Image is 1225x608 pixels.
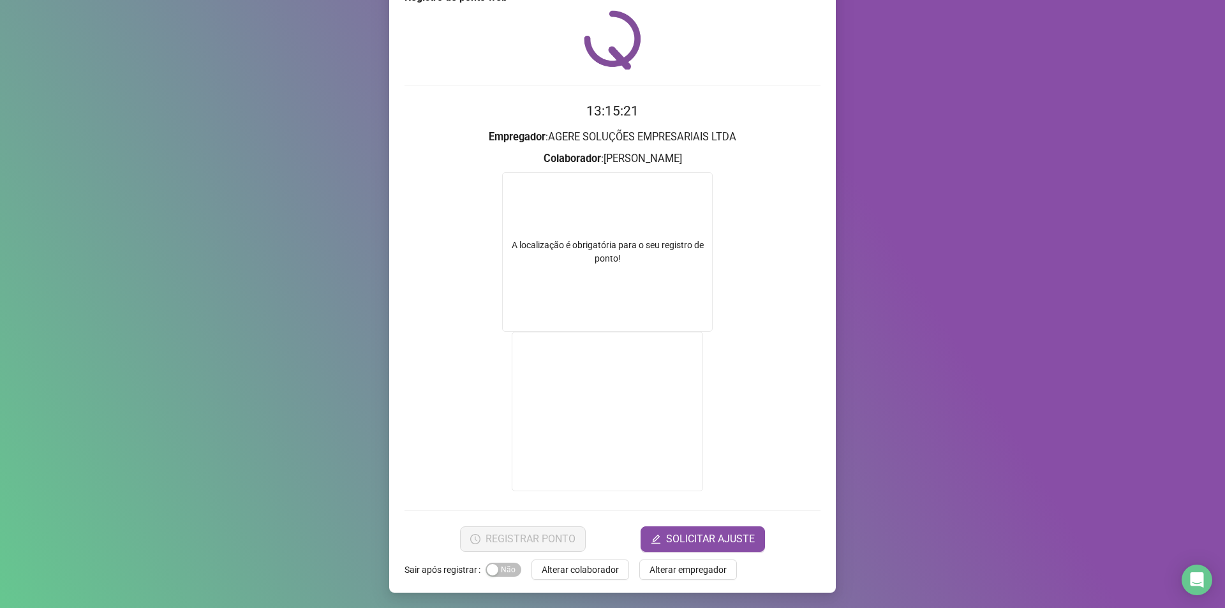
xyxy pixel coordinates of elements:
[666,531,755,547] span: SOLICITAR AJUSTE
[405,560,486,580] label: Sair após registrar
[651,534,661,544] span: edit
[460,526,586,552] button: REGISTRAR PONTO
[650,563,727,577] span: Alterar empregador
[542,563,619,577] span: Alterar colaborador
[586,103,639,119] time: 13:15:21
[503,239,712,265] div: A localização é obrigatória para o seu registro de ponto!
[531,560,629,580] button: Alterar colaborador
[405,129,820,145] h3: : AGERE SOLUÇÕES EMPRESARIAIS LTDA
[584,10,641,70] img: QRPoint
[489,131,546,143] strong: Empregador
[641,526,765,552] button: editSOLICITAR AJUSTE
[405,151,820,167] h3: : [PERSON_NAME]
[639,560,737,580] button: Alterar empregador
[544,152,601,165] strong: Colaborador
[1182,565,1212,595] div: Open Intercom Messenger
